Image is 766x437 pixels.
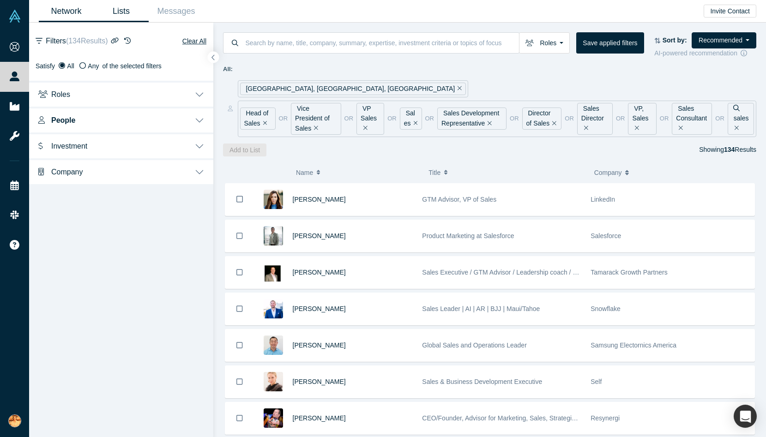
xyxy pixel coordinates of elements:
span: Results [724,146,756,153]
div: AI-powered recommendation [654,48,756,58]
span: or [387,114,397,123]
button: Bookmark [225,293,254,325]
div: Sales Director [577,103,613,135]
span: GTM Advisor, VP of Sales [422,196,496,203]
span: Company [594,163,622,182]
a: [PERSON_NAME] [293,269,346,276]
span: All [67,62,74,70]
span: or [565,114,574,123]
div: Sales Development Representative [437,108,507,130]
button: Remove Filter [676,123,683,134]
button: Remove Filter [311,123,318,134]
a: [PERSON_NAME] [293,414,346,422]
button: Invite Contact [704,5,756,18]
span: Investment [51,142,87,150]
span: or [660,114,669,123]
span: [PERSON_NAME] [293,341,346,349]
div: Sales Consultant [672,103,712,135]
button: Company [29,158,213,184]
div: [GEOGRAPHIC_DATA], [GEOGRAPHIC_DATA], [GEOGRAPHIC_DATA] [240,83,466,95]
img: Sumina Koiso's Account [8,414,21,427]
a: Network [39,0,94,22]
span: Any [88,62,99,70]
span: Samsung Electornics America [591,341,676,349]
button: Remove Filter [260,118,267,129]
button: Remove Filter [581,123,588,134]
img: Elizabeth Quade's Profile Image [264,372,283,391]
a: Lists [94,0,149,22]
div: sales [728,103,754,135]
a: [PERSON_NAME] [293,196,346,203]
button: People [29,107,213,132]
a: [PERSON_NAME] [293,305,346,312]
span: Sales Leader | AI | AR | BJJ | Maui/Tahoe [422,305,540,312]
div: VP, Sales [628,103,656,135]
span: Global Sales and Operations Leader [422,341,526,349]
a: [PERSON_NAME] [293,232,346,239]
button: Bookmark [225,183,254,216]
button: Investment [29,132,213,158]
button: Remove Filter [455,84,462,94]
a: [PERSON_NAME] [293,378,346,385]
button: Add to List [223,144,266,156]
strong: 134 [724,146,735,153]
input: Search by name, title, company, summary, expertise, investment criteria or topics of focus [245,32,519,54]
button: Company [594,163,750,182]
button: Clear All [182,36,207,47]
span: Self [591,378,602,385]
span: Sales & Business Development Executive [422,378,542,385]
button: Bookmark [225,402,254,434]
img: Alchemist Vault Logo [8,10,21,23]
div: Showing [699,144,756,156]
span: or [279,114,288,123]
button: Bookmark [225,220,254,252]
span: Sales Executive / GTM Advisor / Leadership coach / Investor [422,269,596,276]
button: Remove Filter [361,123,368,134]
span: Salesforce [591,232,621,239]
div: Director of Sales [522,108,562,130]
button: Remove Filter [485,118,492,129]
img: Tyler Lunceford's Profile Image [264,226,283,245]
div: Head of Sales [240,108,276,130]
span: or [510,114,519,123]
button: Remove Filter [549,118,556,129]
button: Remove Filter [411,118,418,129]
button: Name [296,163,419,182]
img: David Stewart's Profile Image [264,299,283,318]
strong: Sort by: [663,36,687,44]
img: Kenny Davis's Profile Image [264,408,283,428]
img: Brenda Lando Fridman's Profile Image [264,190,283,209]
button: Save applied filters [576,32,644,54]
button: Remove Filter [732,123,739,134]
span: Product Marketing at Salesforce [422,232,514,239]
span: or [344,114,354,123]
span: LinkedIn [591,196,615,203]
span: Resynergi [591,414,620,422]
span: People [51,116,75,125]
button: Title [428,163,584,182]
span: or [616,114,625,123]
div: Vice President of Sales [291,103,341,135]
button: Roles [519,32,570,54]
a: Messages [149,0,204,22]
span: or [425,114,434,123]
button: Recommended [692,32,756,48]
span: Filters [46,36,108,47]
img: Doug Mooney's Profile Image [264,263,283,282]
button: Roles [29,81,213,107]
img: Paul Chu's Profile Image [264,335,283,355]
span: Tamarack Growth Partners [591,269,668,276]
span: CEO/Founder, Advisor for Marketing, Sales, Strategic Roadmap, & Fundraising (esp Climate Tech) [422,414,704,422]
span: Snowflake [591,305,621,312]
div: Sales [400,108,422,130]
button: Bookmark [225,366,254,398]
span: Title [428,163,440,182]
div: Satisfy of the selected filters [36,61,207,71]
span: Roles [51,90,70,99]
span: Company [51,168,83,176]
